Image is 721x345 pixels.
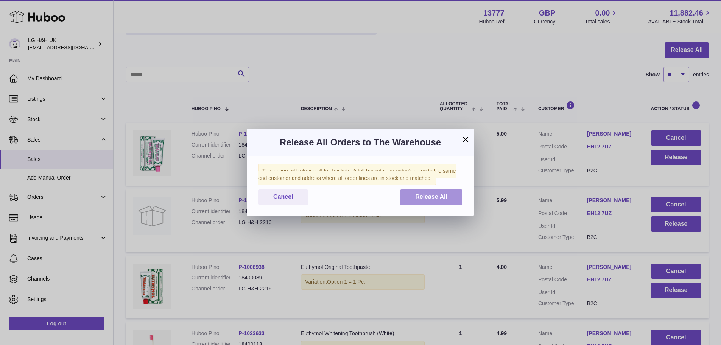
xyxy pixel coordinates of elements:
[415,194,447,200] span: Release All
[258,136,462,148] h3: Release All Orders to The Warehouse
[461,135,470,144] button: ×
[273,194,293,200] span: Cancel
[400,189,462,205] button: Release All
[258,189,308,205] button: Cancel
[258,164,456,185] span: This action will release all full baskets. A full basket is an order/s going to the same end cust...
